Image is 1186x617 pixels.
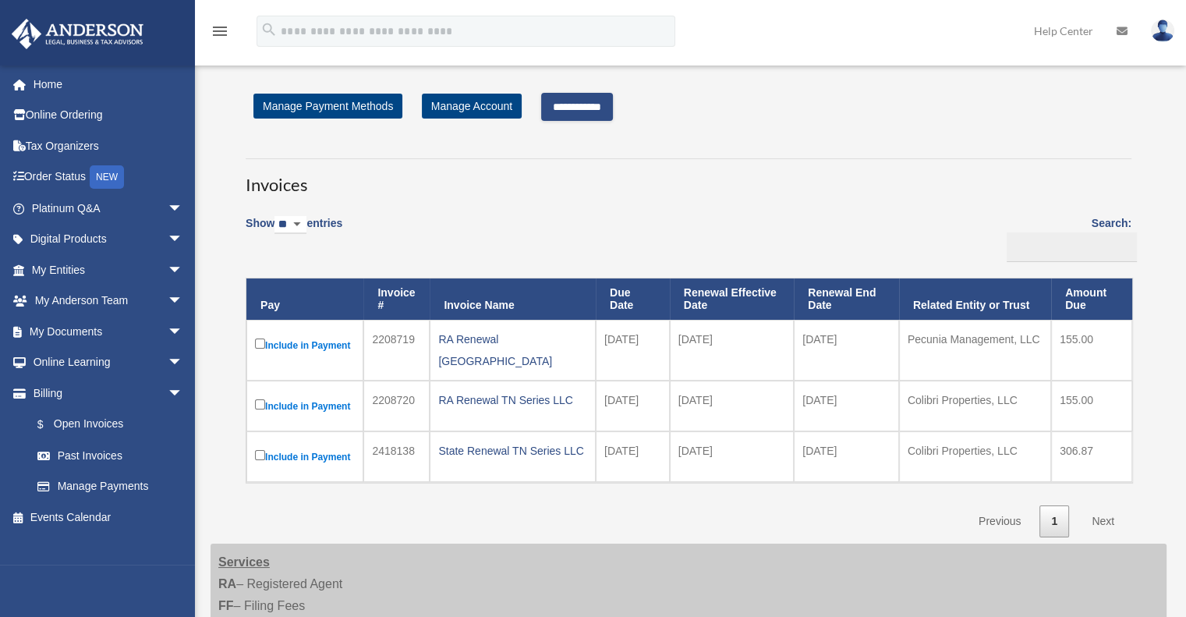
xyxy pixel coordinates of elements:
[46,415,54,434] span: $
[363,320,430,381] td: 2208719
[11,100,207,131] a: Online Ordering
[438,389,587,411] div: RA Renewal TN Series LLC
[438,440,587,462] div: State Renewal TN Series LLC
[90,165,124,189] div: NEW
[899,381,1051,431] td: Colibri Properties, LLC
[1039,505,1069,537] a: 1
[168,285,199,317] span: arrow_drop_down
[670,320,794,381] td: [DATE]
[246,158,1131,197] h3: Invoices
[255,396,355,416] label: Include in Payment
[1051,431,1132,482] td: 306.87
[11,347,207,378] a: Online Learningarrow_drop_down
[11,193,207,224] a: Platinum Q&Aarrow_drop_down
[11,378,199,409] a: Billingarrow_drop_down
[168,316,199,348] span: arrow_drop_down
[670,431,794,482] td: [DATE]
[11,502,207,533] a: Events Calendar
[596,431,670,482] td: [DATE]
[967,505,1032,537] a: Previous
[274,216,306,234] select: Showentries
[794,431,899,482] td: [DATE]
[218,577,236,590] strong: RA
[596,320,670,381] td: [DATE]
[670,278,794,321] th: Renewal Effective Date: activate to sort column ascending
[246,278,363,321] th: Pay: activate to sort column descending
[218,599,234,612] strong: FF
[899,431,1051,482] td: Colibri Properties, LLC
[1001,214,1131,262] label: Search:
[1080,505,1126,537] a: Next
[1051,278,1132,321] th: Amount Due: activate to sort column ascending
[211,27,229,41] a: menu
[11,224,207,255] a: Digital Productsarrow_drop_down
[794,381,899,431] td: [DATE]
[363,278,430,321] th: Invoice #: activate to sort column ascending
[11,254,207,285] a: My Entitiesarrow_drop_down
[260,21,278,38] i: search
[1051,320,1132,381] td: 155.00
[22,409,191,441] a: $Open Invoices
[899,320,1051,381] td: Pecunia Management, LLC
[168,254,199,286] span: arrow_drop_down
[596,381,670,431] td: [DATE]
[22,440,199,471] a: Past Invoices
[596,278,670,321] th: Due Date: activate to sort column ascending
[1051,381,1132,431] td: 155.00
[255,447,355,466] label: Include in Payment
[11,161,207,193] a: Order StatusNEW
[11,316,207,347] a: My Documentsarrow_drop_down
[22,471,199,502] a: Manage Payments
[422,94,522,119] a: Manage Account
[794,278,899,321] th: Renewal End Date: activate to sort column ascending
[255,399,265,410] input: Include in Payment
[255,335,355,355] label: Include in Payment
[1151,20,1174,42] img: User Pic
[11,69,207,100] a: Home
[246,214,342,250] label: Show entries
[218,555,270,569] strong: Services
[168,224,199,256] span: arrow_drop_down
[253,94,402,119] a: Manage Payment Methods
[7,19,148,49] img: Anderson Advisors Platinum Portal
[168,347,199,379] span: arrow_drop_down
[1007,232,1137,262] input: Search:
[211,22,229,41] i: menu
[899,278,1051,321] th: Related Entity or Trust: activate to sort column ascending
[168,193,199,225] span: arrow_drop_down
[363,381,430,431] td: 2208720
[255,339,265,349] input: Include in Payment
[11,285,207,317] a: My Anderson Teamarrow_drop_down
[363,431,430,482] td: 2418138
[438,328,587,372] div: RA Renewal [GEOGRAPHIC_DATA]
[794,320,899,381] td: [DATE]
[670,381,794,431] td: [DATE]
[430,278,596,321] th: Invoice Name: activate to sort column ascending
[168,378,199,410] span: arrow_drop_down
[11,130,207,161] a: Tax Organizers
[255,450,265,460] input: Include in Payment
